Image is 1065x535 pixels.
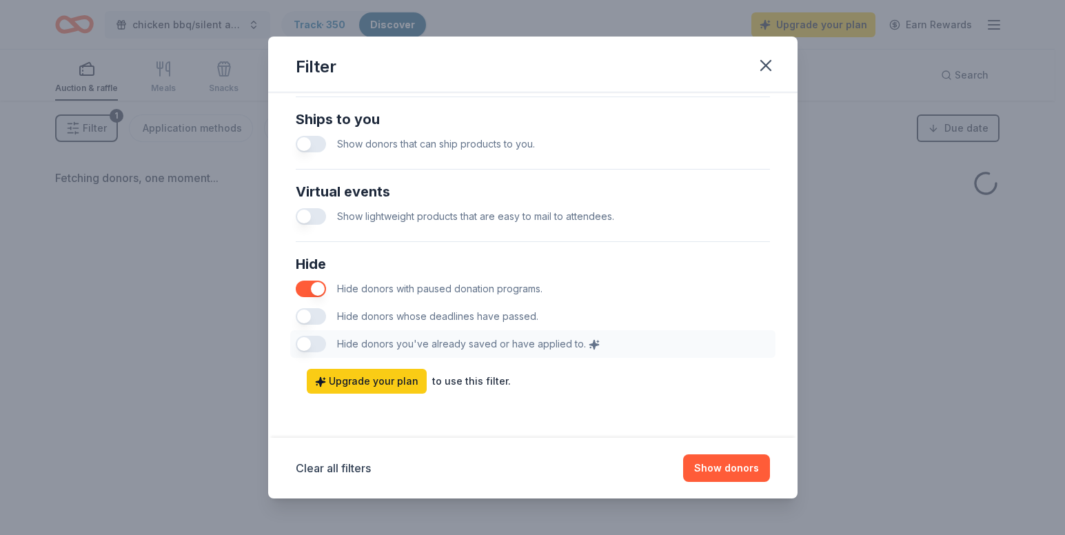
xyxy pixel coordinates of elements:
[337,210,614,222] span: Show lightweight products that are easy to mail to attendees.
[315,373,418,390] span: Upgrade your plan
[296,56,336,78] div: Filter
[296,108,770,130] div: Ships to you
[337,283,542,294] span: Hide donors with paused donation programs.
[432,373,511,390] div: to use this filter.
[296,460,371,476] button: Clear all filters
[337,310,538,322] span: Hide donors whose deadlines have passed.
[296,181,770,203] div: Virtual events
[683,454,770,482] button: Show donors
[307,369,427,394] a: Upgrade your plan
[337,138,535,150] span: Show donors that can ship products to you.
[296,253,770,275] div: Hide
